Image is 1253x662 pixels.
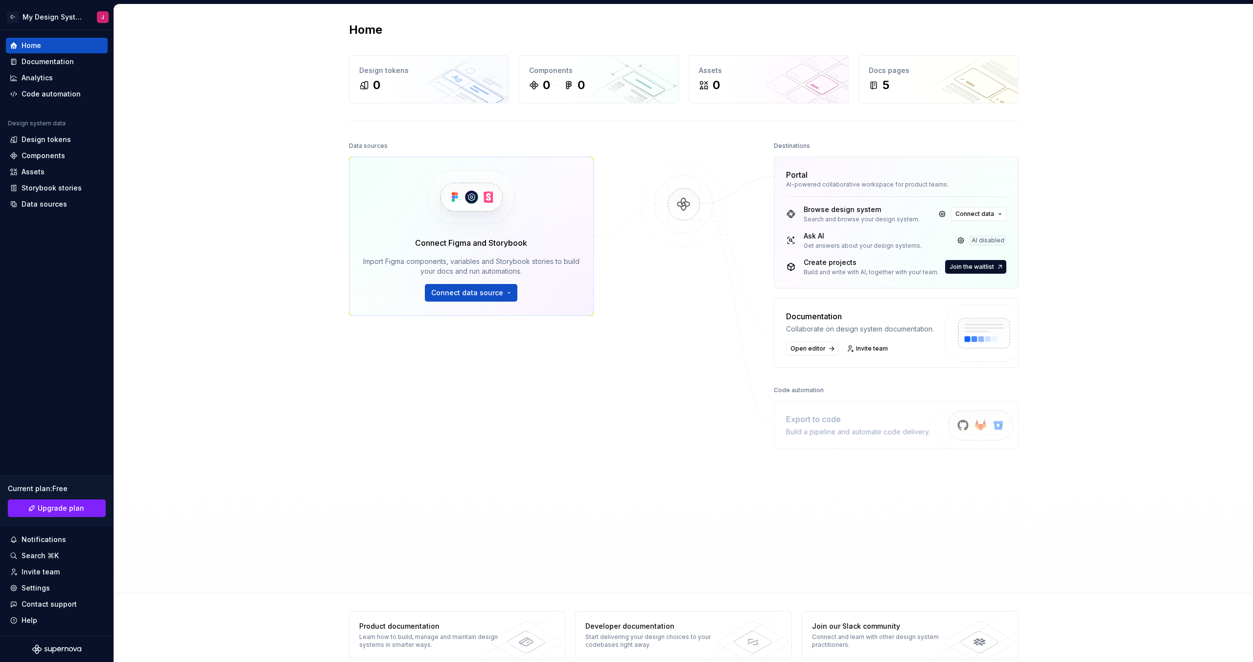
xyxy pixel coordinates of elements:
div: 0 [578,77,585,93]
a: Assets0 [689,55,849,103]
div: Destinations [774,139,810,153]
div: Export to code [786,413,930,425]
div: My Design System [23,12,85,22]
div: Settings [22,583,50,593]
a: Open editor [786,342,838,355]
div: Join our Slack community [812,621,954,631]
div: AI disabled [970,236,1006,245]
div: Code automation [22,89,81,99]
a: Documentation [6,54,108,70]
a: Invite team [6,564,108,580]
div: AI-powered collaborative workspace for product teams. [786,181,1006,189]
div: 0 [373,77,380,93]
div: Analytics [22,73,53,83]
div: Notifications [22,535,66,544]
div: Build a pipeline and automate code delivery. [786,427,930,437]
div: Start delivering your design choices to your codebases right away. [585,633,728,649]
a: Code automation [6,86,108,102]
button: Search ⌘K [6,548,108,564]
div: Data sources [22,199,67,209]
button: Upgrade plan [8,499,106,517]
a: Settings [6,580,108,596]
div: Portal [786,169,808,181]
div: Documentation [22,57,74,67]
button: Join the waitlist [945,260,1006,274]
div: Design tokens [22,135,71,144]
div: Collaborate on design system documentation. [786,324,934,334]
div: Connect Figma and Storybook [415,237,527,249]
button: Contact support [6,596,108,612]
div: J [101,13,104,21]
div: Current plan : Free [8,484,106,494]
div: Help [22,615,37,625]
div: Get answers about your design systems. [804,242,922,250]
button: Connect data source [425,284,517,302]
a: Invite team [844,342,892,355]
div: Import Figma components, variables and Storybook stories to build your docs and run automations. [363,257,580,276]
div: Home [22,41,41,50]
div: Assets [22,167,45,177]
span: Connect data [955,210,994,218]
a: Design tokens [6,132,108,147]
div: Connect and learn with other design system practitioners. [812,633,954,649]
a: Developer documentationStart delivering your design choices to your codebases right away. [575,611,792,659]
div: Browse design system [804,205,920,214]
h2: Home [349,22,382,38]
div: Design tokens [359,66,499,75]
div: Invite team [22,567,60,577]
div: 0 [543,77,550,93]
div: Ask AI [804,231,922,241]
div: Documentation [786,310,934,322]
a: Docs pages5 [859,55,1019,103]
a: Design tokens0 [349,55,509,103]
div: Contact support [22,599,77,609]
div: Developer documentation [585,621,728,631]
div: Storybook stories [22,183,82,193]
button: Connect data [951,207,1006,221]
div: Create projects [804,258,939,267]
div: Design system data [8,119,66,127]
a: Home [6,38,108,53]
a: Components [6,148,108,164]
a: Data sources [6,196,108,212]
a: Assets [6,164,108,180]
div: C- [7,11,19,23]
div: Docs pages [869,66,1008,75]
span: Connect data source [431,288,503,298]
span: Upgrade plan [38,503,84,513]
span: Open editor [790,345,826,353]
button: C-My Design SystemJ [2,6,112,27]
div: Components [22,151,65,161]
a: Analytics [6,70,108,86]
div: Search ⌘K [22,551,59,561]
div: Build and write with AI, together with your team. [804,268,939,276]
a: Components00 [519,55,679,103]
svg: Supernova Logo [32,644,81,654]
div: Learn how to build, manage and maintain design systems in smarter ways. [359,633,502,649]
div: Code automation [774,383,824,397]
button: Notifications [6,532,108,547]
a: Storybook stories [6,180,108,196]
a: Join our Slack communityConnect and learn with other design system practitioners. [802,611,1019,659]
div: Components [529,66,669,75]
div: 5 [882,77,889,93]
a: Product documentationLearn how to build, manage and maintain design systems in smarter ways. [349,611,566,659]
div: Product documentation [359,621,502,631]
div: Search and browse your design system. [804,215,920,223]
div: Assets [699,66,838,75]
div: Data sources [349,139,388,153]
button: Help [6,613,108,628]
span: Join the waitlist [950,263,994,271]
span: Invite team [856,345,888,353]
div: 0 [713,77,720,93]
